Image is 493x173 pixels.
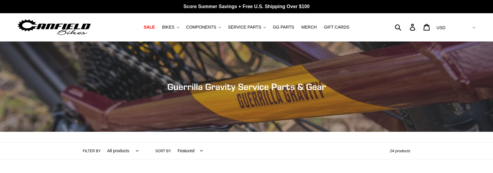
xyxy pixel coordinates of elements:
[398,20,413,34] input: Search
[273,25,294,30] span: GG PARTS
[298,23,320,31] a: MERCH
[390,149,410,153] span: 24 products
[155,148,171,154] label: Sort by
[159,23,182,31] button: BIKES
[183,23,224,31] button: COMPONENTS
[167,81,326,92] span: Guerrilla Gravity Service Parts & Gear
[301,25,317,30] span: MERCH
[83,148,101,154] label: Filter by
[270,23,297,31] a: GG PARTS
[144,25,155,30] span: SALE
[141,23,158,31] a: SALE
[17,18,92,37] img: Canfield Bikes
[186,25,216,30] span: COMPONENTS
[162,25,174,30] span: BIKES
[228,25,261,30] span: SERVICE PARTS
[321,23,352,31] a: GIFT CARDS
[324,25,349,30] span: GIFT CARDS
[225,23,269,31] button: SERVICE PARTS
